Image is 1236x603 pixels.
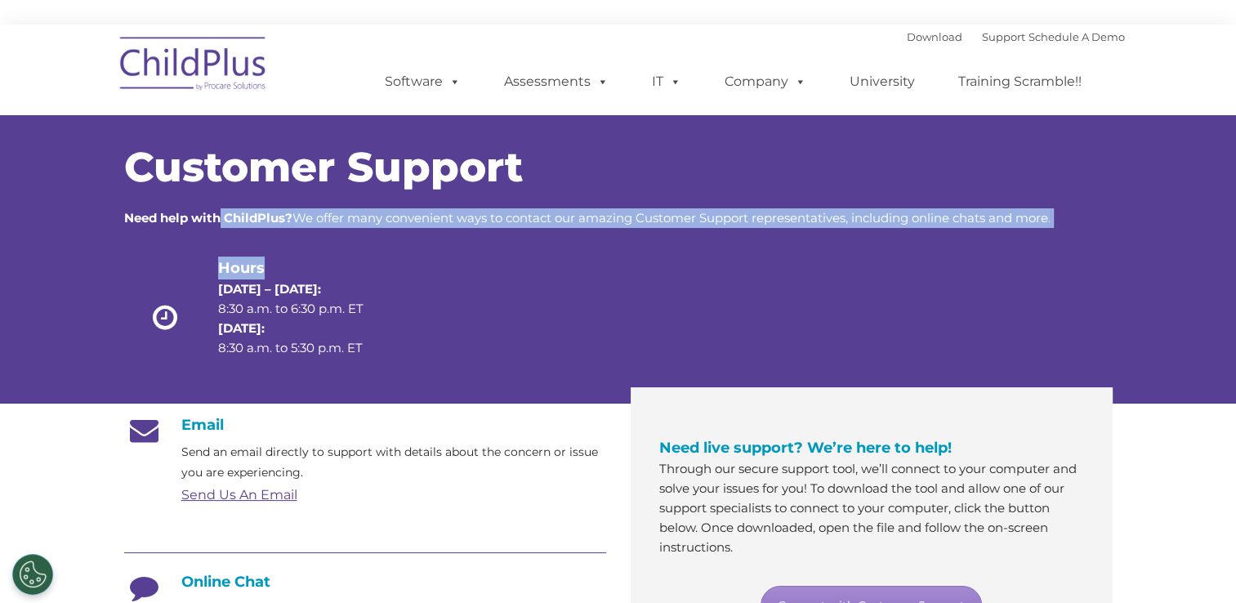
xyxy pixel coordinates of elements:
[218,257,391,279] h4: Hours
[12,554,53,595] button: Cookies Settings
[368,65,477,98] a: Software
[636,65,698,98] a: IT
[218,279,391,358] p: 8:30 a.m. to 6:30 p.m. ET 8:30 a.m. to 5:30 p.m. ET
[181,442,606,483] p: Send an email directly to support with details about the concern or issue you are experiencing.
[982,30,1025,43] a: Support
[124,573,606,591] h4: Online Chat
[124,142,523,192] span: Customer Support
[659,439,952,457] span: Need live support? We’re here to help!
[659,459,1084,557] p: Through our secure support tool, we’ll connect to your computer and solve your issues for you! To...
[708,65,823,98] a: Company
[124,210,292,226] strong: Need help with ChildPlus?
[942,65,1098,98] a: Training Scramble!!
[970,427,1236,603] iframe: Chat Widget
[181,487,297,502] a: Send Us An Email
[124,210,1051,226] span: We offer many convenient ways to contact our amazing Customer Support representatives, including ...
[907,30,1125,43] font: |
[907,30,962,43] a: Download
[112,25,275,107] img: ChildPlus by Procare Solutions
[1029,30,1125,43] a: Schedule A Demo
[218,281,321,297] strong: [DATE] – [DATE]:
[124,416,606,434] h4: Email
[488,65,625,98] a: Assessments
[833,65,931,98] a: University
[218,320,265,336] strong: [DATE]:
